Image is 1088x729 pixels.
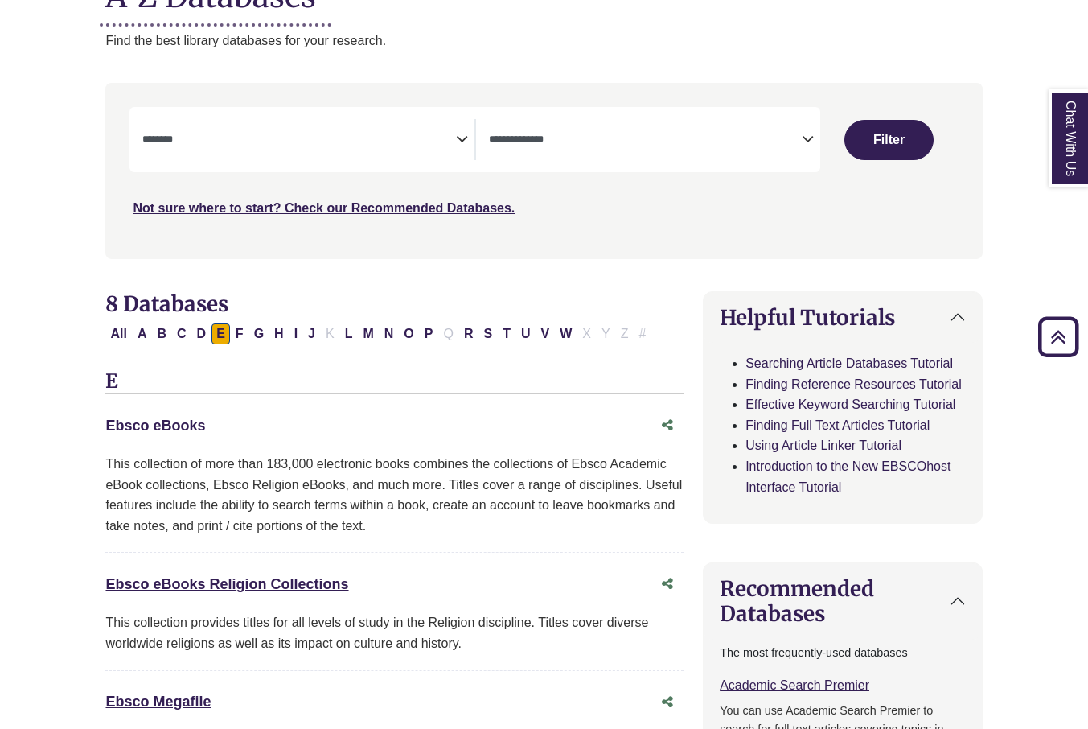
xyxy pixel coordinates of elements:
a: Back to Top [1033,326,1084,348]
button: Filter Results E [211,323,230,344]
a: Introduction to the New EBSCOhost Interface Tutorial [745,459,950,494]
button: Share this database [651,569,684,599]
a: Ebsco eBooks [105,418,205,434]
button: Filter Results U [516,323,536,344]
button: Filter Results S [478,323,497,344]
button: Helpful Tutorials [704,292,981,343]
textarea: Search [142,134,455,147]
nav: Search filters [105,83,982,258]
button: Filter Results A [133,323,152,344]
button: Filter Results V [536,323,555,344]
a: Not sure where to start? Check our Recommended Databases. [133,201,515,215]
button: Filter Results W [555,323,577,344]
button: Filter Results T [498,323,515,344]
button: Submit for Search Results [844,120,934,160]
a: Finding Reference Resources Tutorial [745,377,962,391]
a: Academic Search Premier [720,678,869,692]
div: This collection provides titles for all levels of study in the Religion discipline. Titles cover ... [105,612,684,653]
button: Filter Results G [249,323,269,344]
a: Using Article Linker Tutorial [745,439,901,452]
textarea: Search [489,134,802,147]
button: Filter Results H [269,323,289,344]
a: Ebsco Megafile [105,694,211,710]
a: Ebsco eBooks Religion Collections [105,576,348,592]
button: Filter Results J [303,323,320,344]
button: Recommended Databases [704,563,981,639]
button: Filter Results L [340,323,358,344]
div: Alpha-list to filter by first letter of database name [105,326,652,340]
a: Finding Full Text Articles Tutorial [745,418,930,432]
button: Filter Results F [231,323,248,344]
h3: E [105,370,684,394]
span: 8 Databases [105,290,228,317]
button: Filter Results R [459,323,478,344]
p: Find the best library databases for your research. [105,31,982,51]
button: Filter Results M [358,323,378,344]
button: Share this database [651,687,684,718]
a: Effective Keyword Searching Tutorial [745,397,955,411]
button: Filter Results O [399,323,418,344]
a: Searching Article Databases Tutorial [745,356,953,370]
button: Filter Results N [380,323,399,344]
button: Filter Results P [420,323,438,344]
button: Filter Results I [289,323,302,344]
p: The most frequently-used databases [720,644,965,662]
button: Share this database [651,410,684,441]
button: Filter Results B [152,323,171,344]
button: Filter Results D [192,323,211,344]
button: Filter Results C [172,323,191,344]
div: This collection of more than 183,000 electronic books combines the collections of Ebsco Academic ... [105,454,684,536]
button: All [105,323,131,344]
